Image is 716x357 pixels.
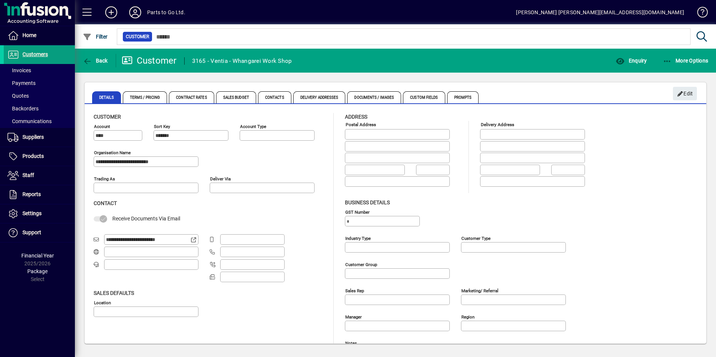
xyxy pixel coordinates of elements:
[7,93,29,99] span: Quotes
[75,54,116,67] app-page-header-button: Back
[661,54,710,67] button: More Options
[81,30,110,43] button: Filter
[347,91,401,103] span: Documents / Images
[345,340,357,345] mat-label: Notes
[4,223,75,242] a: Support
[403,91,445,103] span: Custom Fields
[345,199,390,205] span: Business details
[94,114,121,120] span: Customer
[240,124,266,129] mat-label: Account Type
[345,314,362,319] mat-label: Manager
[673,87,697,100] button: Edit
[345,262,377,267] mat-label: Customer group
[4,128,75,147] a: Suppliers
[22,229,41,235] span: Support
[216,91,256,103] span: Sales Budget
[83,58,108,64] span: Back
[94,124,110,129] mat-label: Account
[7,80,36,86] span: Payments
[345,288,364,293] mat-label: Sales rep
[112,216,180,222] span: Receive Documents Via Email
[345,209,370,214] mat-label: GST Number
[21,253,54,259] span: Financial Year
[92,91,121,103] span: Details
[4,115,75,128] a: Communications
[22,134,44,140] span: Suppliers
[345,114,367,120] span: Address
[123,91,167,103] span: Terms / Pricing
[7,118,52,124] span: Communications
[461,314,474,319] mat-label: Region
[210,176,231,181] mat-label: Deliver via
[94,176,115,181] mat-label: Trading as
[94,290,134,296] span: Sales defaults
[22,210,42,216] span: Settings
[293,91,346,103] span: Delivery Addresses
[4,64,75,77] a: Invoices
[692,1,707,26] a: Knowledge Base
[4,102,75,115] a: Backorders
[123,6,147,19] button: Profile
[461,235,491,241] mat-label: Customer type
[616,58,647,64] span: Enquiry
[22,191,41,197] span: Reports
[447,91,479,103] span: Prompts
[22,172,34,178] span: Staff
[4,166,75,185] a: Staff
[4,204,75,223] a: Settings
[7,67,31,73] span: Invoices
[4,26,75,45] a: Home
[192,55,292,67] div: 3165 - Ventia - Whangarei Work Shop
[27,268,48,274] span: Package
[461,288,498,293] mat-label: Marketing/ Referral
[126,33,149,40] span: Customer
[663,58,709,64] span: More Options
[516,6,684,18] div: [PERSON_NAME] [PERSON_NAME][EMAIL_ADDRESS][DOMAIN_NAME]
[22,32,36,38] span: Home
[154,124,170,129] mat-label: Sort key
[99,6,123,19] button: Add
[22,51,48,57] span: Customers
[94,300,111,305] mat-label: Location
[4,77,75,89] a: Payments
[4,185,75,204] a: Reports
[345,235,371,241] mat-label: Industry type
[614,54,649,67] button: Enquiry
[169,91,214,103] span: Contract Rates
[94,150,131,155] mat-label: Organisation name
[147,6,185,18] div: Parts to Go Ltd.
[677,88,693,100] span: Edit
[22,153,44,159] span: Products
[4,147,75,166] a: Products
[258,91,291,103] span: Contacts
[83,34,108,40] span: Filter
[122,55,177,67] div: Customer
[4,89,75,102] a: Quotes
[7,106,39,112] span: Backorders
[81,54,110,67] button: Back
[94,200,117,206] span: Contact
